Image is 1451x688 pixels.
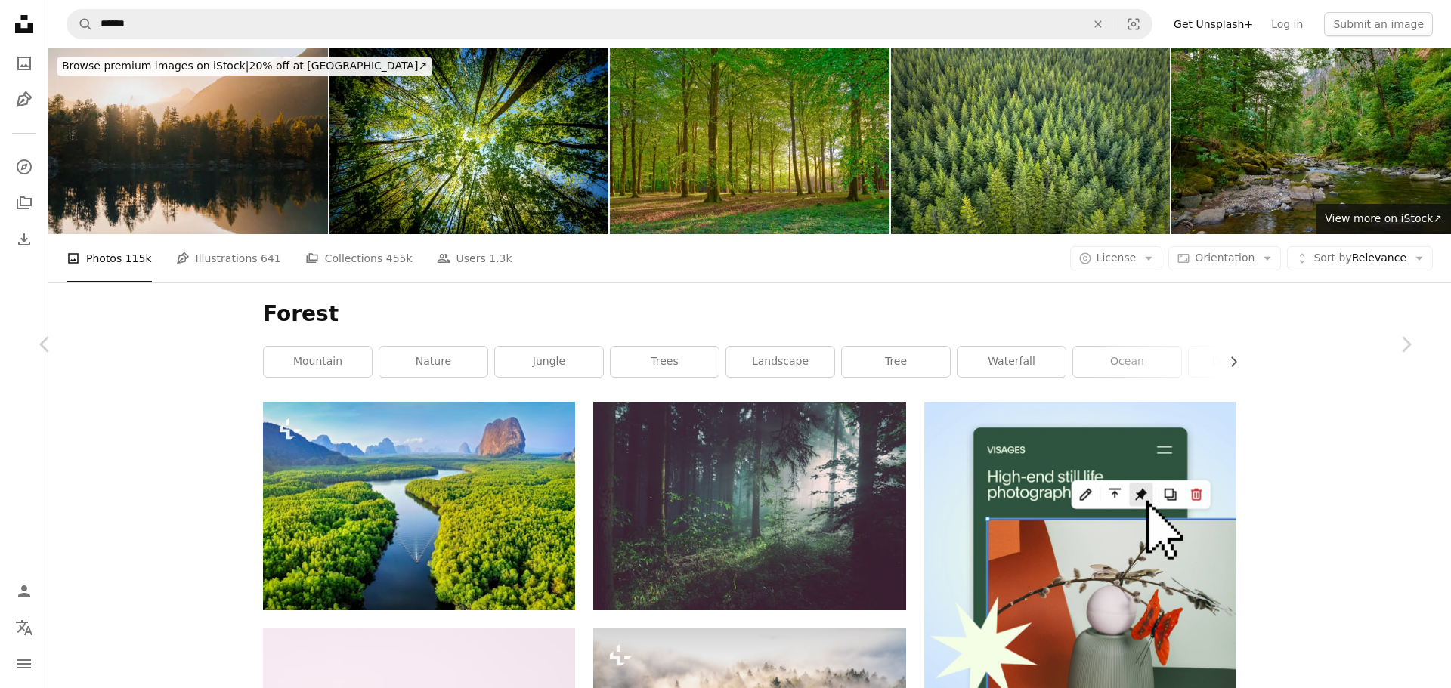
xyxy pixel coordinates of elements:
[610,48,889,234] img: Tranquil forest scenery with sunlight filtering through lush green foliage
[1262,12,1312,36] a: Log in
[1324,12,1433,36] button: Submit an image
[9,576,39,606] a: Log in / Sign up
[9,48,39,79] a: Photos
[62,60,249,72] span: Browse premium images on iStock |
[176,234,281,282] a: Illustrations 641
[593,499,905,513] a: trees on forest with sun rays
[305,234,413,282] a: Collections 455k
[495,347,603,377] a: jungle
[67,9,1152,39] form: Find visuals sitewide
[379,347,487,377] a: nature
[9,612,39,643] button: Language
[1097,251,1137,264] span: License
[1081,10,1115,39] button: Clear
[1220,347,1236,377] button: scroll list to the right
[1168,246,1281,270] button: Orientation
[48,48,328,234] img: Scenic autumn scenery of idyllic lake in Swiss Alps at sunset
[1316,204,1451,234] a: View more on iStock↗
[62,60,427,72] span: 20% off at [GEOGRAPHIC_DATA] ↗
[48,48,441,85] a: Browse premium images on iStock|20% off at [GEOGRAPHIC_DATA]↗
[9,224,39,255] a: Download History
[263,301,1236,328] h1: Forest
[891,48,1171,234] img: Vancouver Island Forest
[726,347,834,377] a: landscape
[67,10,93,39] button: Search Unsplash
[386,250,413,267] span: 455k
[1115,10,1152,39] button: Visual search
[1073,347,1181,377] a: ocean
[261,250,281,267] span: 641
[1360,272,1451,417] a: Next
[593,402,905,609] img: trees on forest with sun rays
[958,347,1066,377] a: waterfall
[1313,251,1406,266] span: Relevance
[611,347,719,377] a: trees
[263,402,575,609] img: Aerial view of Phang Nga bay with mountains at sunrise in Thailand.
[264,347,372,377] a: mountain
[329,48,609,234] img: a view up into the trees direction sky - sustainability picture - stock photo - sunstar
[9,152,39,182] a: Explore
[1325,212,1442,224] span: View more on iStock ↗
[1195,251,1255,264] span: Orientation
[9,85,39,115] a: Illustrations
[263,499,575,513] a: Aerial view of Phang Nga bay with mountains at sunrise in Thailand.
[1189,347,1297,377] a: dark forest
[9,188,39,218] a: Collections
[1287,246,1433,270] button: Sort byRelevance
[489,250,512,267] span: 1.3k
[842,347,950,377] a: tree
[1171,48,1451,234] img: Tanner Creek at Wahclella Falls Trail in the Columbia River Gorge in Oregon.
[1165,12,1262,36] a: Get Unsplash+
[1070,246,1163,270] button: License
[9,649,39,679] button: Menu
[437,234,512,282] a: Users 1.3k
[1313,251,1351,264] span: Sort by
